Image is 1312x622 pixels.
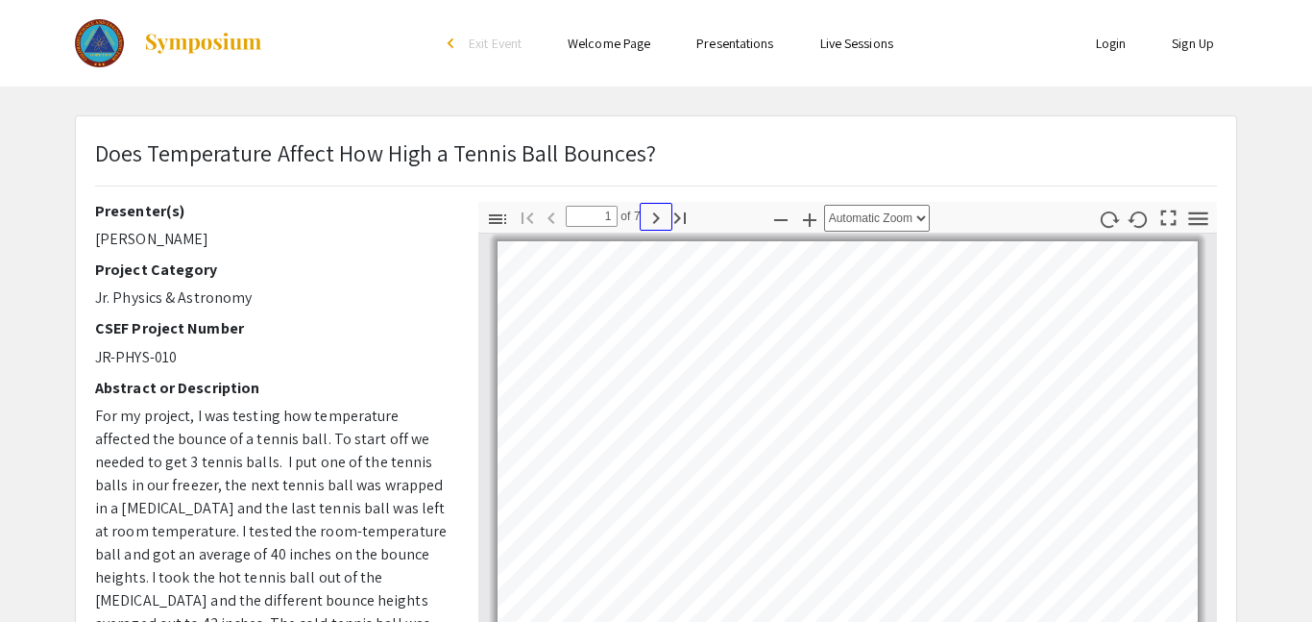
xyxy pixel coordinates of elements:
[568,35,650,52] a: Welcome Page
[448,37,459,49] div: arrow_back_ios
[95,286,449,310] p: Jr. Physics & Astronomy
[481,205,514,233] button: Toggle Sidebar
[95,379,449,397] h2: Abstract or Description
[469,35,522,52] span: Exit Event
[1123,205,1155,233] button: Rotate Counterclockwise
[95,136,657,170] p: Does Temperature Affect How High a Tennis Ball Bounces?
[664,203,696,231] button: Go to Last Page
[566,206,618,227] input: Page
[1096,35,1127,52] a: Login
[535,203,568,231] button: Previous Page
[824,205,930,232] select: Zoom
[95,261,449,279] h2: Project Category
[75,19,124,67] img: The 2023 Colorado Science & Engineering Fair
[95,228,449,251] p: [PERSON_NAME]
[1093,205,1126,233] button: Rotate Clockwise
[95,202,449,220] h2: Presenter(s)
[765,205,797,233] button: Zoom Out
[1182,205,1215,233] button: Tools
[618,206,641,227] span: of 7
[1172,35,1214,52] a: Sign Up
[75,19,263,67] a: The 2023 Colorado Science & Engineering Fair
[640,203,672,231] button: Next Page
[1153,202,1185,230] button: Switch to Presentation Mode
[1230,535,1298,608] iframe: Chat
[820,35,893,52] a: Live Sessions
[696,35,773,52] a: Presentations
[511,203,544,231] button: Go to First Page
[95,319,449,337] h2: CSEF Project Number
[95,346,449,369] p: JR-PHYS-010
[143,32,263,55] img: Symposium by ForagerOne
[793,205,826,233] button: Zoom In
